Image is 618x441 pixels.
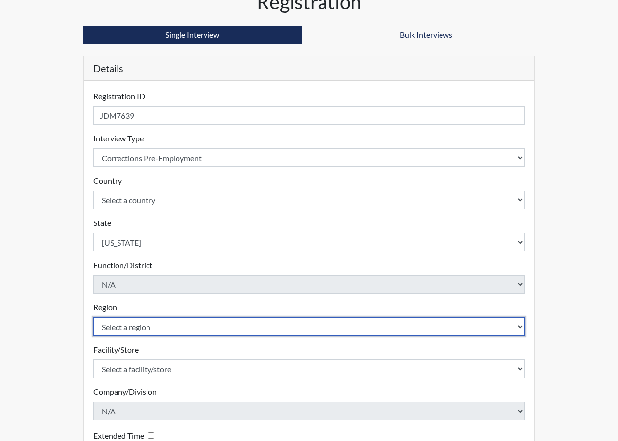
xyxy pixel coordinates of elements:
label: State [93,217,111,229]
input: Insert a Registration ID, which needs to be a unique alphanumeric value for each interviewee [93,106,525,125]
label: Country [93,175,122,187]
label: Registration ID [93,90,145,102]
label: Function/District [93,259,152,271]
label: Company/Division [93,386,157,398]
label: Interview Type [93,133,144,144]
h5: Details [84,56,535,81]
label: Facility/Store [93,344,139,356]
button: Bulk Interviews [317,26,535,44]
button: Single Interview [83,26,302,44]
label: Region [93,302,117,313]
